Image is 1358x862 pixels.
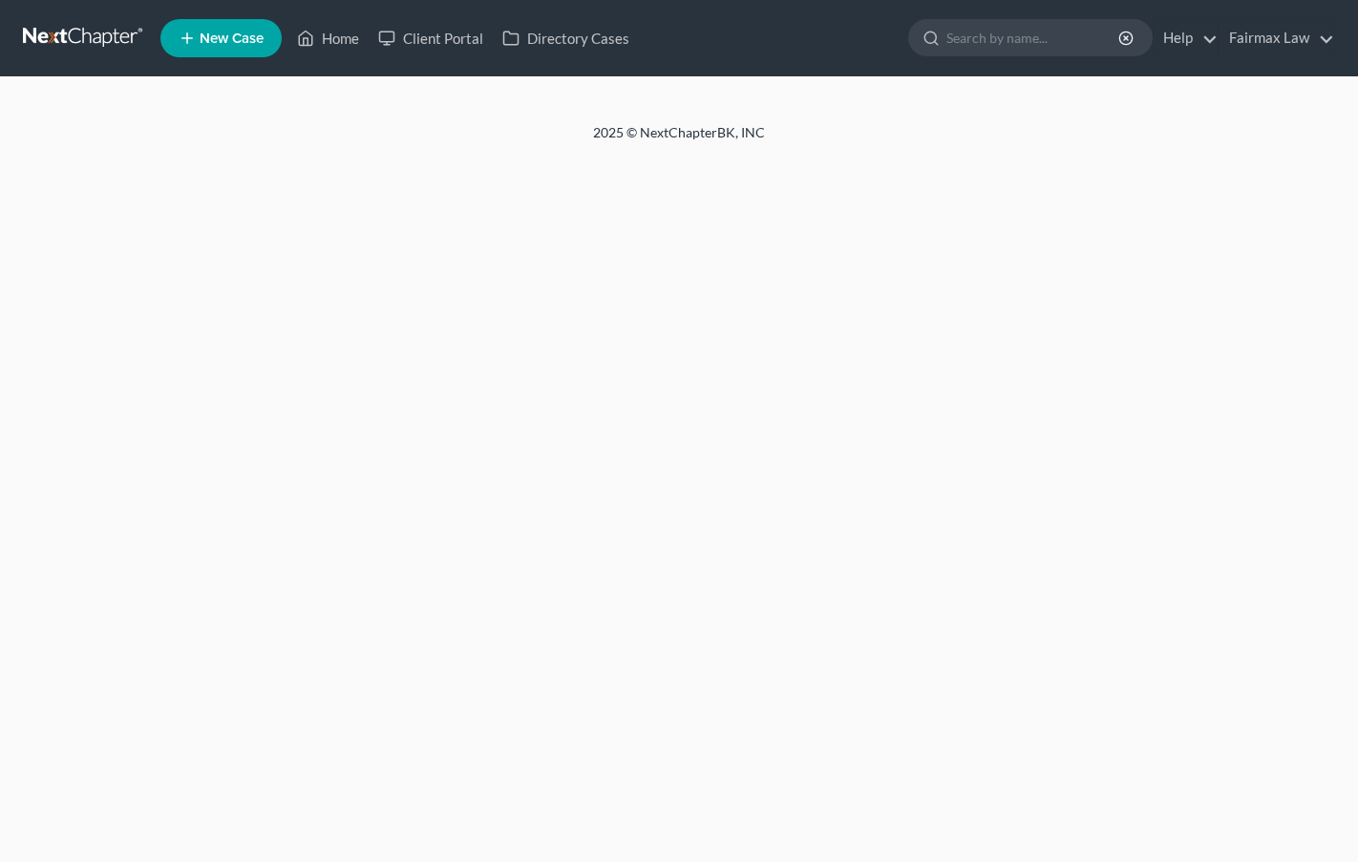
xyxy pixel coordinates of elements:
a: Help [1154,21,1218,55]
input: Search by name... [946,20,1121,55]
a: Client Portal [369,21,493,55]
span: New Case [200,32,264,46]
a: Home [287,21,369,55]
div: 2025 © NextChapterBK, INC [135,123,1223,158]
a: Directory Cases [493,21,639,55]
a: Fairmax Law [1220,21,1334,55]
